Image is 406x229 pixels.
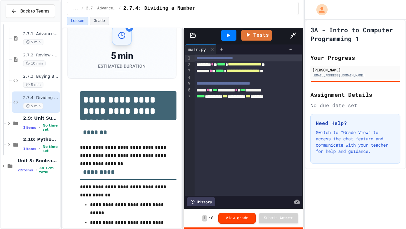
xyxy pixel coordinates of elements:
[202,215,207,221] span: 1
[241,30,272,41] a: Tests
[23,115,59,121] span: 2.9: Unit Summary
[17,168,33,172] span: 22 items
[310,90,400,99] h2: Assignment Details
[98,63,146,69] div: Estimated Duration
[185,94,191,100] div: 7
[187,197,215,206] div: History
[185,46,209,53] div: main.py
[23,74,59,79] span: 2.7.3: Buying Basketballs
[316,119,395,127] h3: Need Help?
[42,123,59,132] span: No time set
[23,82,43,88] span: 5 min
[312,73,399,78] div: [EMAIL_ADDRESS][DOMAIN_NAME]
[23,60,46,66] span: 10 min
[23,137,59,142] span: 2.10: Python Fundamentals Exam
[218,213,256,224] button: View grade
[310,101,400,109] div: No due date set
[23,39,43,45] span: 5 min
[72,6,79,11] span: ...
[67,17,88,25] button: Lesson
[39,166,59,174] span: 3h 17m total
[185,68,191,75] div: 3
[208,216,210,221] span: /
[23,103,43,109] span: 5 min
[39,125,40,130] span: •
[81,6,83,11] span: /
[310,25,400,43] h1: 3A - Intro to Computer Programming 1
[316,129,395,154] p: Switch to "Grade View" to access the chat feature and communicate with your teacher for help and ...
[6,4,55,18] button: Back to Teams
[185,87,191,94] div: 6
[185,44,217,54] div: main.py
[42,145,59,153] span: No time set
[23,147,36,151] span: 1 items
[264,216,293,221] span: Submit Answer
[98,50,146,62] div: 5 min
[312,67,399,73] div: [PERSON_NAME]
[259,213,298,223] button: Submit Answer
[310,53,400,62] h2: Your Progress
[23,31,59,37] span: 2.7.1: Advanced Math
[185,62,191,68] div: 2
[23,53,59,58] span: 2.7.2: Review - Advanced Math
[123,5,195,12] span: 2.7.4: Dividing a Number
[211,216,213,221] span: 8
[90,17,109,25] button: Grade
[39,146,40,151] span: •
[185,75,191,81] div: 4
[20,8,49,14] span: Back to Teams
[23,126,36,130] span: 1 items
[36,168,37,173] span: •
[185,81,191,87] div: 5
[86,6,116,11] span: 2.7: Advanced Math
[17,158,59,164] span: Unit 3: Booleans and Conditionals
[185,55,191,62] div: 1
[119,6,121,11] span: /
[310,3,329,17] div: My Account
[23,95,59,101] span: 2.7.4: Dividing a Number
